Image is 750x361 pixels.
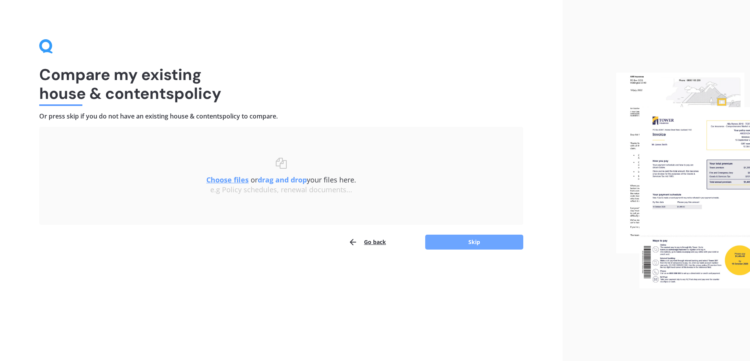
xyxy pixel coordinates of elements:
[39,65,523,103] h1: Compare my existing house & contents policy
[39,112,523,120] h4: Or press skip if you do not have an existing house & contents policy to compare.
[206,175,356,184] span: or your files here.
[206,175,249,184] u: Choose files
[348,234,386,250] button: Go back
[258,175,307,184] b: drag and drop
[616,73,750,288] img: files.webp
[55,186,508,194] div: e.g Policy schedules, renewal documents...
[425,235,523,250] button: Skip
